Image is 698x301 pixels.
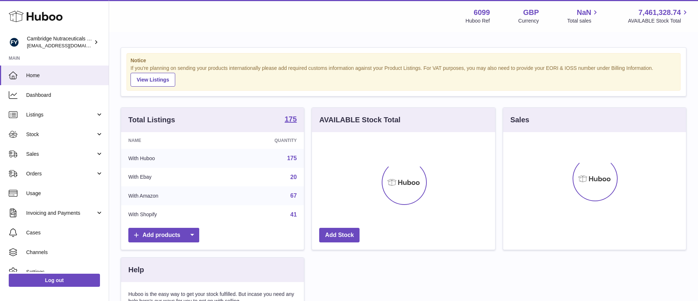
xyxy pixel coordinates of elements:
span: Stock [26,131,96,138]
strong: Notice [131,57,677,64]
a: NaN Total sales [567,8,599,24]
strong: GBP [523,8,539,17]
span: Dashboard [26,92,103,99]
a: Add products [128,228,199,243]
span: [EMAIL_ADDRESS][DOMAIN_NAME] [27,43,107,48]
a: 175 [287,155,297,161]
th: Name [121,132,221,149]
span: Cases [26,229,103,236]
div: Cambridge Nutraceuticals Ltd [27,35,92,49]
div: If you're planning on sending your products internationally please add required customs informati... [131,65,677,87]
span: Channels [26,249,103,256]
a: 67 [290,193,297,199]
h3: AVAILABLE Stock Total [319,115,400,125]
td: With Ebay [121,168,221,187]
span: Sales [26,151,96,158]
h3: Total Listings [128,115,175,125]
h3: Help [128,265,144,275]
span: Invoicing and Payments [26,210,96,217]
a: 20 [290,174,297,180]
a: View Listings [131,73,175,87]
img: internalAdmin-6099@internal.huboo.com [9,37,20,48]
a: Log out [9,274,100,287]
div: Huboo Ref [466,17,490,24]
a: 41 [290,211,297,218]
span: Orders [26,170,96,177]
span: Listings [26,111,96,118]
a: 7,461,328.74 AVAILABLE Stock Total [628,8,689,24]
strong: 175 [285,115,297,123]
th: Quantity [221,132,304,149]
span: Total sales [567,17,599,24]
div: Currency [518,17,539,24]
span: NaN [577,8,591,17]
span: 7,461,328.74 [638,8,681,17]
a: 175 [285,115,297,124]
span: Usage [26,190,103,197]
span: Home [26,72,103,79]
span: Settings [26,269,103,276]
h3: Sales [510,115,529,125]
td: With Huboo [121,149,221,168]
a: Add Stock [319,228,360,243]
strong: 6099 [474,8,490,17]
td: With Shopify [121,205,221,224]
span: AVAILABLE Stock Total [628,17,689,24]
td: With Amazon [121,186,221,205]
